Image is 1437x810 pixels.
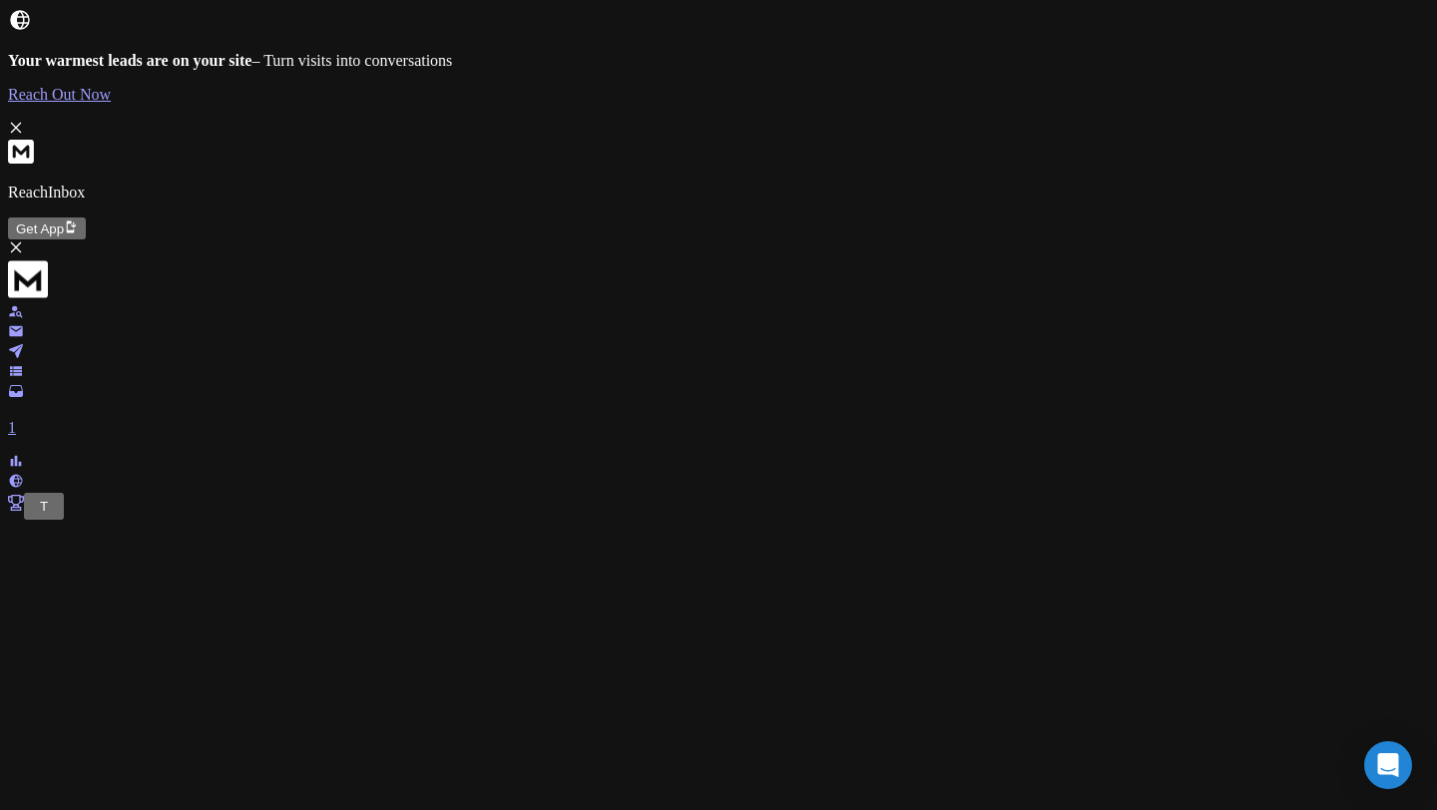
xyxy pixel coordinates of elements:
[8,419,1429,437] p: 1
[1364,741,1412,789] div: Open Intercom Messenger
[8,217,86,239] button: Get App
[24,493,64,520] button: T
[8,259,48,299] img: logo
[32,496,56,517] button: T
[40,499,48,514] span: T
[8,385,1429,437] a: 1
[8,86,1429,104] a: Reach Out Now
[8,52,1429,70] p: – Turn visits into conversations
[8,184,1429,202] p: ReachInbox
[8,52,251,69] strong: Your warmest leads are on your site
